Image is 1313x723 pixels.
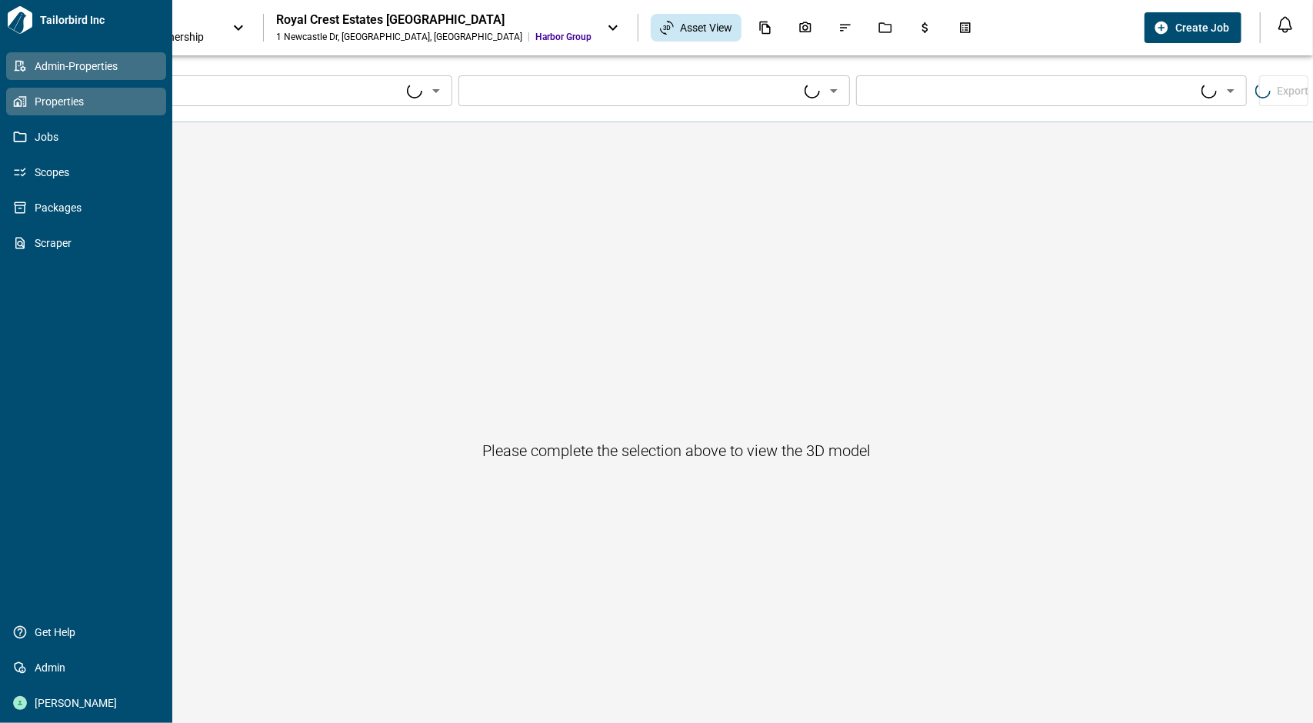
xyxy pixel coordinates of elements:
[27,58,152,74] span: Admin-Properties
[27,94,152,109] span: Properties
[27,129,152,145] span: Jobs
[1220,80,1241,102] button: Open
[6,52,166,80] a: Admin-Properties
[680,20,732,35] span: Asset View
[789,15,821,41] div: Photos
[6,123,166,151] a: Jobs
[651,14,741,42] div: Asset View
[6,654,166,681] a: Admin
[909,15,941,41] div: Budgets
[27,695,152,711] span: [PERSON_NAME]
[1145,12,1241,43] button: Create Job
[1175,20,1229,35] span: Create Job
[1273,12,1298,37] button: Open notification feed
[276,31,522,43] div: 1 Newcastle Dr , [GEOGRAPHIC_DATA] , [GEOGRAPHIC_DATA]
[823,80,845,102] button: Open
[749,15,781,41] div: Documents
[829,15,861,41] div: Issues & Info
[27,165,152,180] span: Scopes
[535,31,592,43] span: Harbor Group
[949,15,981,41] div: Takeoff Center
[276,12,592,28] div: Royal Crest Estates [GEOGRAPHIC_DATA]
[6,229,166,257] a: Scraper
[425,80,447,102] button: Open
[6,194,166,222] a: Packages
[27,625,152,640] span: Get Help
[482,438,871,463] h6: Please complete the selection above to view the 3D model
[6,88,166,115] a: Properties
[6,158,166,186] a: Scopes
[27,235,152,251] span: Scraper
[27,660,152,675] span: Admin
[34,12,166,28] span: Tailorbird Inc
[869,15,901,41] div: Jobs
[27,200,152,215] span: Packages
